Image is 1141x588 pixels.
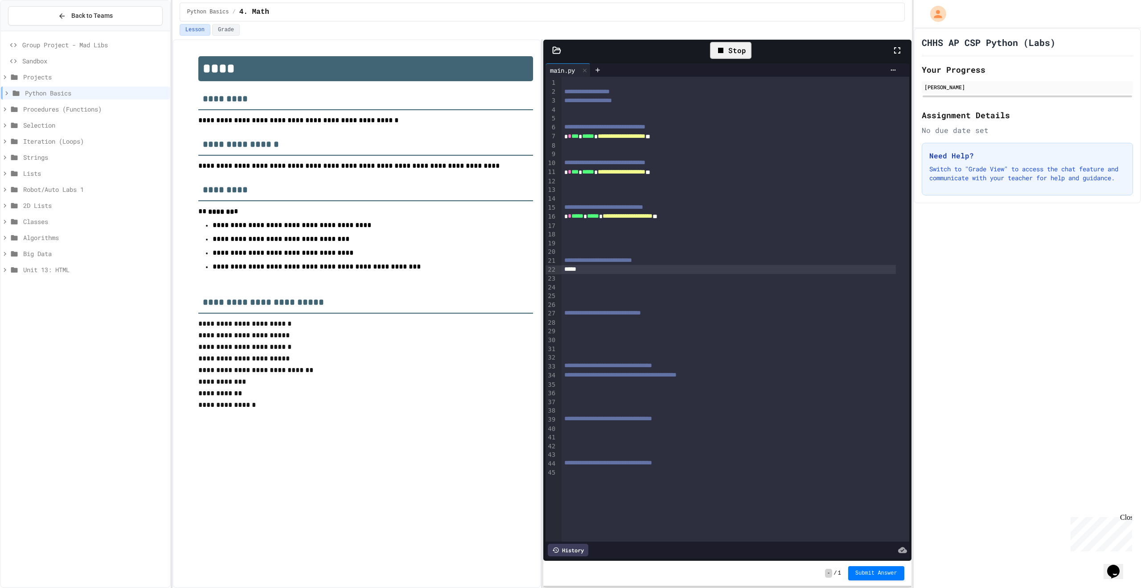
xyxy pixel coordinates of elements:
div: 40 [546,425,557,434]
p: Switch to "Grade View" to access the chat feature and communicate with your teacher for help and ... [929,165,1125,182]
div: No due date set [922,125,1133,136]
div: [PERSON_NAME] [924,83,1130,91]
div: 26 [546,301,557,310]
div: 2 [546,87,557,96]
div: 3 [546,96,557,105]
div: 33 [546,362,557,371]
div: Stop [710,42,751,59]
span: Strings [23,153,166,162]
div: 37 [546,398,557,407]
div: 36 [546,389,557,398]
span: Robot/Auto Labs 1 [23,185,166,194]
div: 24 [546,283,557,292]
span: / [232,8,235,16]
div: 21 [546,257,557,265]
div: 8 [546,141,557,150]
div: 27 [546,309,557,318]
div: 9 [546,150,557,159]
div: main.py [546,66,579,75]
span: 1 [838,570,841,577]
span: Back to Teams [71,11,113,21]
iframe: chat widget [1104,552,1132,579]
span: Group Project - Mad Libs [22,40,166,50]
div: 34 [546,371,557,380]
div: 5 [546,114,557,123]
div: 29 [546,327,557,336]
div: 38 [546,406,557,415]
span: 4. Math [239,7,269,17]
span: Sandbox [22,56,166,66]
div: main.py [546,63,591,77]
div: 42 [546,442,557,451]
button: Submit Answer [848,566,904,580]
div: History [548,544,588,556]
h1: CHHS AP CSP Python (Labs) [922,36,1055,49]
span: Python Basics [187,8,229,16]
button: Lesson [180,24,210,36]
div: 23 [546,274,557,283]
span: Submit Answer [855,570,897,577]
span: Python Basics [25,88,166,98]
div: 4 [546,106,557,115]
iframe: chat widget [1067,513,1132,551]
div: 12 [546,177,557,186]
div: 41 [546,433,557,442]
div: 30 [546,336,557,345]
div: 45 [546,468,557,477]
div: 13 [546,186,557,195]
div: 35 [546,381,557,389]
div: 25 [546,292,557,301]
span: Lists [23,169,166,178]
span: Selection [23,120,166,130]
button: Grade [212,24,240,36]
div: 15 [546,203,557,212]
div: 44 [546,460,557,468]
div: My Account [921,4,948,24]
div: 7 [546,132,557,141]
span: Iteration (Loops) [23,137,166,146]
div: Chat with us now!Close [4,4,62,57]
div: 6 [546,123,557,132]
div: 20 [546,248,557,257]
span: Classes [23,217,166,226]
div: 10 [546,159,557,168]
h2: Assignment Details [922,109,1133,121]
span: Algorithms [23,233,166,242]
h3: Need Help? [929,150,1125,161]
div: 22 [546,265,557,274]
div: 16 [546,212,557,221]
span: 2D Lists [23,201,166,210]
h2: Your Progress [922,63,1133,76]
div: 32 [546,353,557,362]
span: - [825,569,832,578]
div: 17 [546,222,557,231]
div: 31 [546,345,557,354]
button: Back to Teams [8,6,163,25]
div: 39 [546,415,557,424]
div: 11 [546,168,557,177]
span: Projects [23,72,166,82]
div: 28 [546,319,557,327]
div: 43 [546,451,557,460]
span: / [834,570,837,577]
div: 18 [546,230,557,239]
div: 1 [546,79,557,87]
span: Procedures (Functions) [23,104,166,114]
span: Big Data [23,249,166,258]
div: 19 [546,239,557,248]
div: 14 [546,195,557,203]
span: Unit 13: HTML [23,265,166,274]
